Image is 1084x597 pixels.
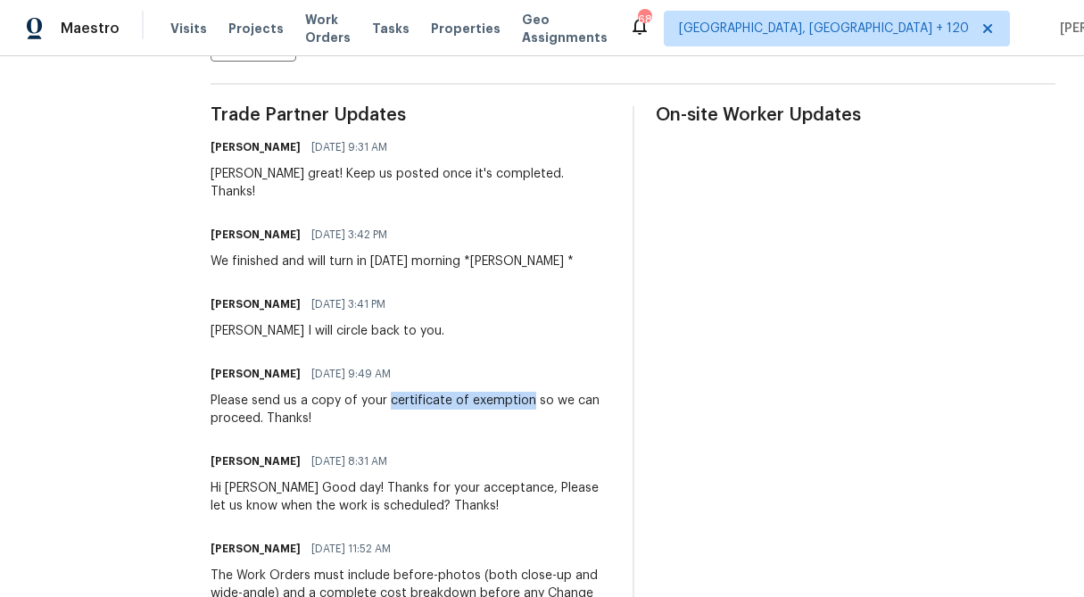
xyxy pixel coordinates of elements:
[211,253,574,270] div: We finished and will turn in [DATE] morning *[PERSON_NAME] *
[211,226,301,244] h6: [PERSON_NAME]
[211,165,611,201] div: [PERSON_NAME] great! Keep us posted once it's completed. Thanks!
[679,20,969,37] span: [GEOGRAPHIC_DATA], [GEOGRAPHIC_DATA] + 120
[211,295,301,313] h6: [PERSON_NAME]
[311,226,387,244] span: [DATE] 3:42 PM
[311,452,387,470] span: [DATE] 8:31 AM
[211,479,611,515] div: Hi [PERSON_NAME] Good day! Thanks for your acceptance, Please let us know when the work is schedu...
[638,11,650,29] div: 686
[211,452,301,470] h6: [PERSON_NAME]
[372,22,410,35] span: Tasks
[228,20,284,37] span: Projects
[211,322,444,340] div: [PERSON_NAME] I will circle back to you.
[656,106,1056,124] span: On-site Worker Updates
[61,20,120,37] span: Maestro
[311,138,387,156] span: [DATE] 9:31 AM
[211,540,301,558] h6: [PERSON_NAME]
[211,365,301,383] h6: [PERSON_NAME]
[311,365,391,383] span: [DATE] 9:49 AM
[311,540,391,558] span: [DATE] 11:52 AM
[522,11,608,46] span: Geo Assignments
[170,20,207,37] span: Visits
[211,392,611,427] div: Please send us a copy of your certificate of exemption so we can proceed. Thanks!
[211,106,611,124] span: Trade Partner Updates
[311,295,385,313] span: [DATE] 3:41 PM
[211,138,301,156] h6: [PERSON_NAME]
[305,11,351,46] span: Work Orders
[431,20,501,37] span: Properties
